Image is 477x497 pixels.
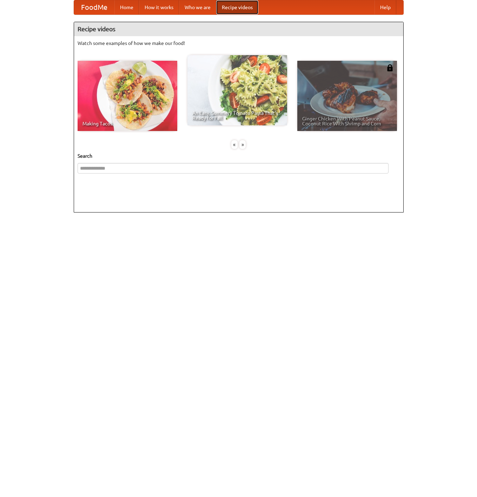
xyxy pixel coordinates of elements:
span: An Easy, Summery Tomato Pasta That's Ready for Fall [192,111,282,120]
a: FoodMe [74,0,114,14]
a: How it works [139,0,179,14]
a: Help [375,0,396,14]
h4: Recipe videos [74,22,403,36]
div: » [239,140,246,149]
a: Recipe videos [216,0,258,14]
a: Who we are [179,0,216,14]
h5: Search [78,152,400,159]
a: An Easy, Summery Tomato Pasta That's Ready for Fall [187,55,287,125]
img: 483408.png [386,64,393,71]
div: « [231,140,238,149]
p: Watch some examples of how we make our food! [78,40,400,47]
a: Making Tacos [78,61,177,131]
a: Home [114,0,139,14]
span: Making Tacos [82,121,172,126]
